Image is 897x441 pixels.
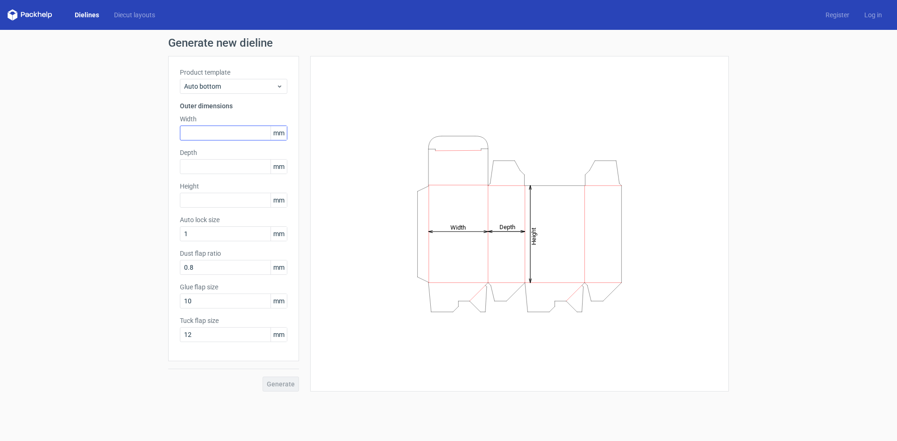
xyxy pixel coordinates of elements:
label: Width [180,114,287,124]
label: Glue flap size [180,282,287,292]
span: mm [271,126,287,140]
h3: Outer dimensions [180,101,287,111]
label: Dust flap ratio [180,249,287,258]
span: mm [271,193,287,207]
tspan: Depth [499,224,515,231]
a: Register [818,10,857,20]
tspan: Height [530,227,537,245]
span: Auto bottom [184,82,276,91]
label: Tuck flap size [180,316,287,325]
h1: Generate new dieline [168,37,729,49]
label: Height [180,182,287,191]
span: mm [271,294,287,308]
label: Product template [180,68,287,77]
label: Auto lock size [180,215,287,224]
span: mm [271,328,287,342]
a: Log in [857,10,890,20]
label: Depth [180,148,287,157]
a: Dielines [67,10,107,20]
a: Diecut layouts [107,10,163,20]
tspan: Width [450,224,466,231]
span: mm [271,160,287,174]
span: mm [271,260,287,274]
span: mm [271,227,287,241]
